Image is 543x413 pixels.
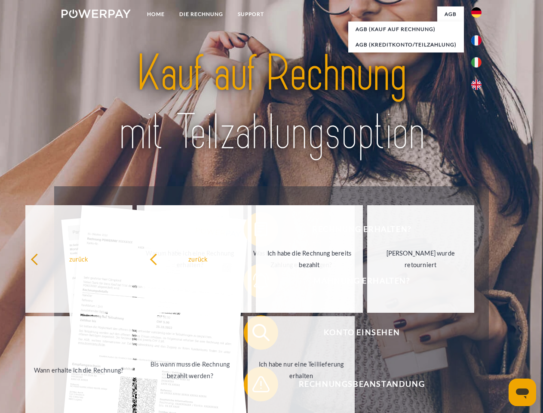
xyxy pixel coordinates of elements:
[437,6,464,22] a: agb
[348,37,464,52] a: AGB (Kreditkonto/Teilzahlung)
[150,253,246,265] div: zurück
[348,22,464,37] a: AGB (Kauf auf Rechnung)
[140,6,172,22] a: Home
[261,247,358,271] div: Ich habe die Rechnung bereits bezahlt
[31,253,127,265] div: zurück
[142,358,239,382] div: Bis wann muss die Rechnung bezahlt werden?
[172,6,230,22] a: DIE RECHNUNG
[230,6,271,22] a: SUPPORT
[471,7,482,18] img: de
[471,35,482,46] img: fr
[31,364,127,376] div: Wann erhalte ich die Rechnung?
[372,247,469,271] div: [PERSON_NAME] wurde retourniert
[509,379,536,406] iframe: Schaltfläche zum Öffnen des Messaging-Fensters
[82,41,461,165] img: title-powerpay_de.svg
[253,358,350,382] div: Ich habe nur eine Teillieferung erhalten
[471,80,482,90] img: en
[61,9,131,18] img: logo-powerpay-white.svg
[471,57,482,68] img: it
